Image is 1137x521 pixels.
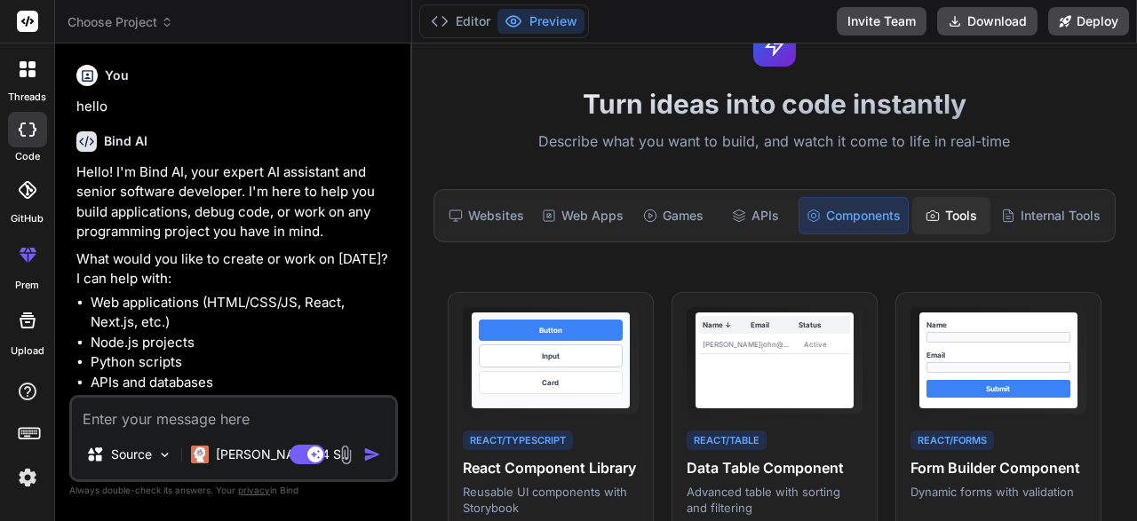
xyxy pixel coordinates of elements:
[703,339,761,350] div: [PERSON_NAME]
[910,457,1086,478] h4: Form Builder Component
[441,197,531,234] div: Websites
[463,430,573,451] div: React/TypeScript
[463,484,639,516] p: Reusable UI components with Storybook
[91,293,394,333] li: Web applications (HTML/CSS/JS, React, Next.js, etc.)
[76,97,394,117] p: hello
[687,430,767,451] div: React/Table
[104,132,147,150] h6: Bind AI
[687,484,863,516] p: Advanced table with sorting and filtering
[926,320,1070,330] div: Name
[926,380,1070,398] div: Submit
[937,7,1038,36] button: Download
[157,447,172,462] img: Pick Models
[238,485,270,495] span: privacy
[994,197,1108,234] div: Internal Tools
[105,67,129,84] h6: You
[363,446,381,463] img: icon
[68,13,173,31] span: Choose Project
[91,392,394,413] li: Debugging and optimization
[751,320,799,330] div: Email
[111,446,152,463] p: Source
[69,482,398,499] p: Always double-check its answers. Your in Bind
[535,197,631,234] div: Web Apps
[424,9,497,34] button: Editor
[15,278,39,293] label: prem
[8,90,46,105] label: threads
[191,446,209,463] img: Claude 4 Sonnet
[76,162,394,242] p: Hello! I'm Bind AI, your expert AI assistant and senior software developer. I'm here to help you ...
[761,339,804,350] div: john@...
[910,430,994,451] div: React/Forms
[926,350,1070,360] div: Email
[497,9,584,34] button: Preview
[912,197,990,234] div: Tools
[423,88,1126,120] h1: Turn ideas into code instantly
[336,445,356,465] img: attachment
[91,373,394,393] li: APIs and databases
[910,484,1086,500] p: Dynamic forms with validation
[11,211,44,226] label: GitHub
[216,446,348,463] p: [PERSON_NAME] 4 S..
[634,197,712,234] div: Games
[91,352,394,373] li: Python scripts
[799,197,909,234] div: Components
[716,197,794,234] div: APIs
[463,457,639,478] h4: React Component Library
[91,333,394,353] li: Node.js projects
[1048,7,1129,36] button: Deploy
[479,344,623,367] div: Input
[837,7,926,36] button: Invite Team
[15,149,40,164] label: code
[423,130,1126,154] p: Describe what you want to build, and watch it come to life in real-time
[479,320,623,341] div: Button
[804,339,847,350] div: Active
[703,320,751,330] div: Name ↓
[76,249,394,289] p: What would you like to create or work on [DATE]? I can help with:
[12,462,43,493] img: settings
[687,457,863,478] h4: Data Table Component
[479,371,623,394] div: Card
[11,343,44,359] label: Upload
